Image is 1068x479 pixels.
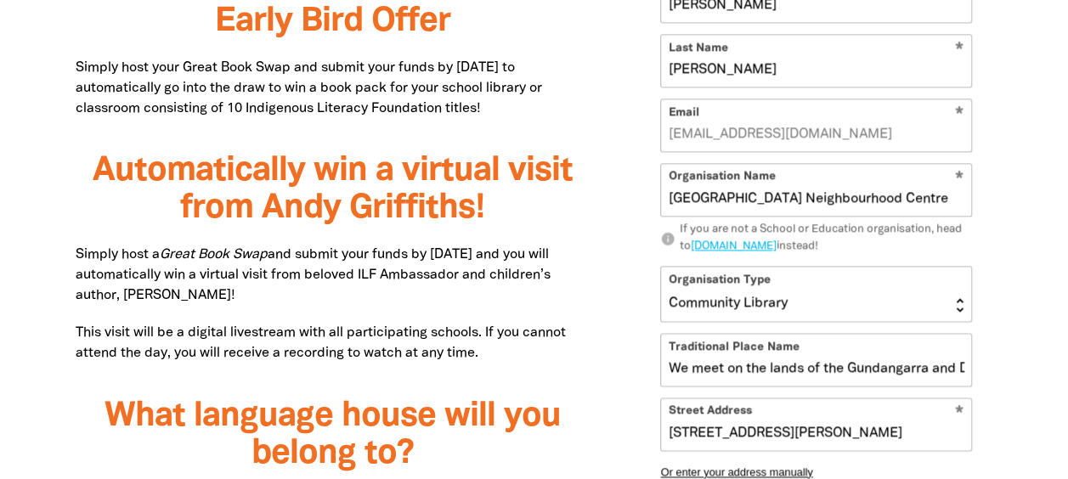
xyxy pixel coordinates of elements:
span: Automatically win a virtual visit from Andy Griffiths! [92,155,572,224]
a: [DOMAIN_NAME] [691,241,777,251]
span: Early Bird Offer [214,6,449,37]
p: Simply host your Great Book Swap and submit your funds by [DATE] to automatically go into the dra... [76,58,590,119]
p: Simply host a and submit your funds by [DATE] and you will automatically win a virtual visit from... [76,245,590,306]
div: If you are not a School or Education organisation, head to instead! [680,222,973,255]
p: This visit will be a digital livestream with all participating schools. If you cannot attend the ... [76,323,590,363]
span: What language house will you belong to? [104,400,560,469]
i: info [660,231,675,246]
em: Great Book Swap [160,249,268,261]
button: Or enter your address manually [660,465,972,478]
